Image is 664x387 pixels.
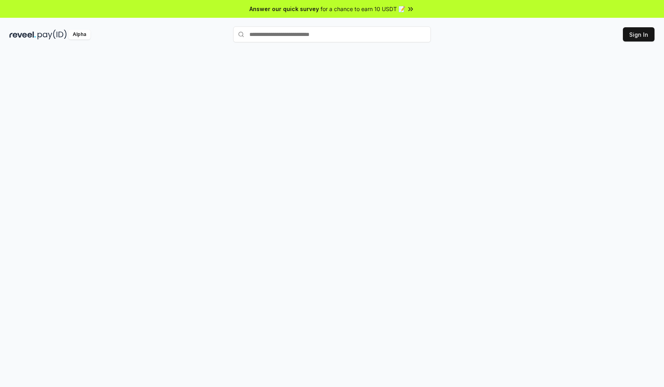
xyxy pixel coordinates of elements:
[68,30,91,40] div: Alpha
[321,5,405,13] span: for a chance to earn 10 USDT 📝
[9,30,36,40] img: reveel_dark
[249,5,319,13] span: Answer our quick survey
[38,30,67,40] img: pay_id
[623,27,655,42] button: Sign In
